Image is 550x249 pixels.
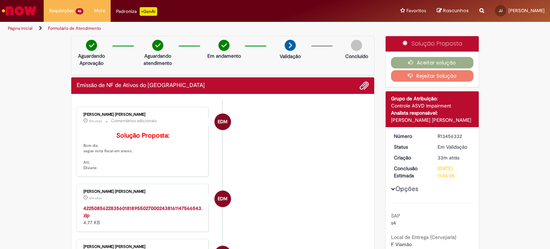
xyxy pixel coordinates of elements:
[443,7,469,14] span: Rascunhos
[214,114,231,130] div: Elisiane de Moura Cardozo
[386,36,479,52] div: Solução Proposta
[389,165,433,179] dt: Conclusão Estimada
[391,109,474,116] div: Analista responsável:
[5,22,361,35] ul: Trilhas de página
[391,95,474,102] div: Grupo de Atribuição:
[8,25,33,31] a: Página inicial
[406,7,426,14] span: Favoritos
[438,143,471,150] div: Em Validação
[77,82,205,89] h2: Emissão de NF de Ativos do ASVD Histórico de tíquete
[438,154,471,161] div: 28/08/2025 09:46:02
[391,234,456,240] b: Local de Entrega (Cervejaria)
[499,8,502,13] span: JJ
[83,205,202,219] a: 42250856228356018189550270002438161147566543.zip
[391,241,412,248] span: F. Viamão
[86,40,97,51] img: check-circle-green.png
[391,212,400,219] b: SAP
[389,154,433,161] dt: Criação
[438,133,471,140] div: R13456332
[140,7,157,16] p: +GenAi
[48,25,101,31] a: Formulário de Atendimento
[218,113,227,130] span: EDM
[438,165,471,179] div: [DATE] 11:46:05
[116,7,157,16] div: Padroniza
[207,52,241,59] p: Em andamento
[111,118,157,124] small: Comentários adicionais
[351,40,362,51] img: img-circle-grey.png
[74,52,109,67] p: Aguardando Aprovação
[152,40,163,51] img: check-circle-green.png
[83,205,203,226] div: 4.77 KB
[76,8,83,14] span: 46
[280,53,301,60] p: Validação
[437,8,469,14] a: Rascunhos
[140,52,175,67] p: Aguardando atendimento
[285,40,296,51] img: arrow-next.png
[94,7,105,14] span: More
[391,116,474,124] div: [PERSON_NAME] [PERSON_NAME]
[360,81,369,90] button: Adicionar anexos
[508,8,545,14] span: [PERSON_NAME]
[89,196,102,200] span: 12m atrás
[83,190,203,194] div: [PERSON_NAME] [PERSON_NAME]
[83,245,203,249] div: [PERSON_NAME] [PERSON_NAME]
[89,119,102,123] span: 12m atrás
[389,133,433,140] dt: Número
[214,191,231,207] div: Elisiane de Moura Cardozo
[83,132,203,171] p: Bom dia segue nota fiscal em anexo. Att; Elisiane
[1,4,38,18] img: ServiceNow
[89,196,102,200] time: 28/08/2025 10:07:07
[391,57,474,68] button: Aceitar solução
[49,7,74,14] span: Requisições
[438,154,459,161] time: 28/08/2025 09:46:02
[89,119,102,123] time: 28/08/2025 10:07:17
[218,190,227,207] span: EDM
[116,131,169,140] b: Solução Proposta:
[391,102,474,109] div: Controle ASVD Impairment
[391,220,396,226] span: s4
[438,154,459,161] span: 33m atrás
[83,112,203,117] div: [PERSON_NAME] [PERSON_NAME]
[391,70,474,82] button: Rejeitar Solução
[345,53,368,60] p: Concluído
[218,40,230,51] img: check-circle-green.png
[389,143,433,150] dt: Status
